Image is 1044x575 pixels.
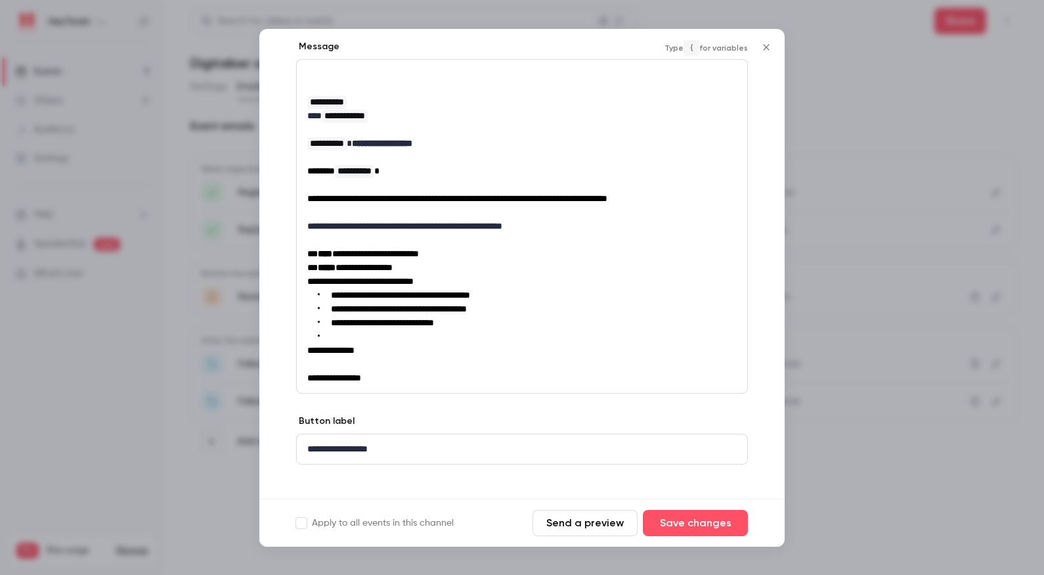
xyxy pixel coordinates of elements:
div: editor [297,60,747,393]
label: Button label [296,415,355,428]
button: Save changes [643,510,748,536]
button: Close [753,34,779,60]
div: editor [297,434,747,464]
label: Apply to all events in this channel [296,517,454,530]
label: Message [296,40,339,53]
span: Type for variables [664,40,748,56]
code: { [684,40,699,56]
button: Send a preview [533,510,638,536]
